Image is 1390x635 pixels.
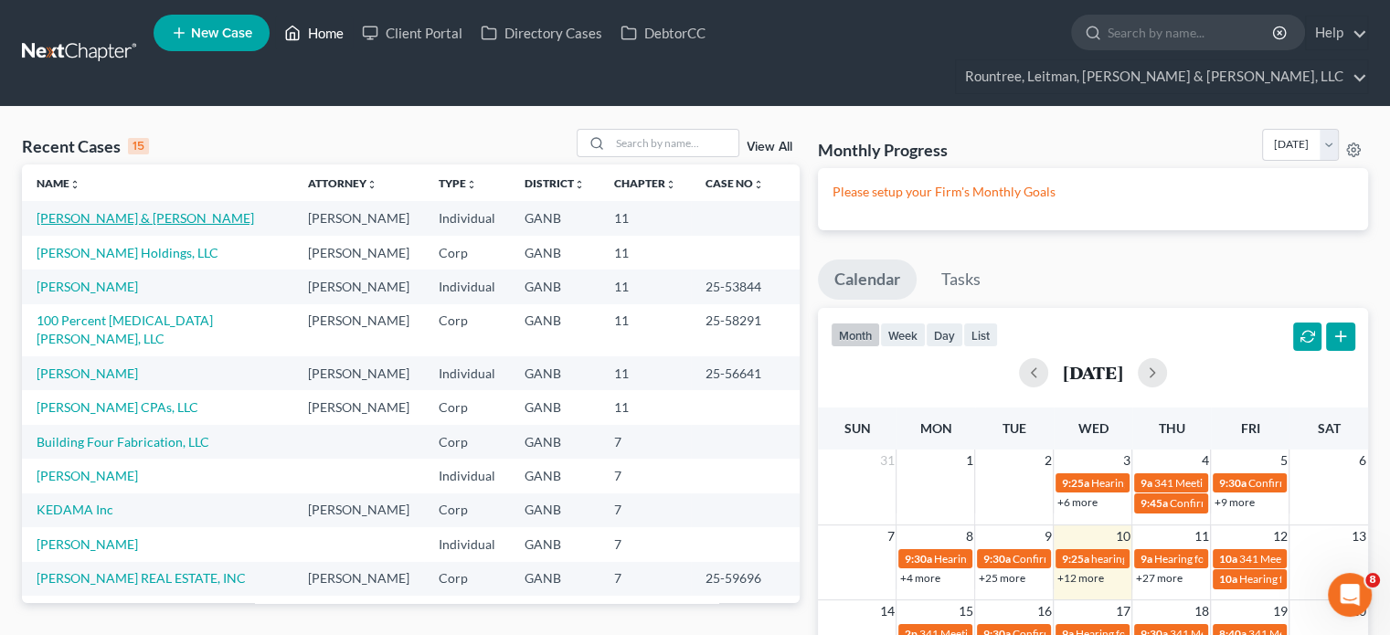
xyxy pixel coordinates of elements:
[600,459,691,492] td: 7
[574,179,585,190] i: unfold_more
[880,323,926,347] button: week
[510,356,600,390] td: GANB
[1199,450,1210,471] span: 4
[37,434,209,450] a: Building Four Fabrication, LLC
[37,210,254,226] a: [PERSON_NAME] & [PERSON_NAME]
[1357,450,1368,471] span: 6
[600,425,691,459] td: 7
[424,356,510,390] td: Individual
[525,176,585,190] a: Districtunfold_more
[1120,450,1131,471] span: 3
[293,356,424,390] td: [PERSON_NAME]
[424,459,510,492] td: Individual
[37,570,246,586] a: [PERSON_NAME] REAL ESTATE, INC
[691,562,800,596] td: 25-59696
[600,596,691,630] td: 7
[831,323,880,347] button: month
[1140,552,1151,566] span: 9a
[116,495,131,510] button: Start recording
[1218,572,1236,586] span: 10a
[1003,420,1026,436] span: Tue
[600,356,691,390] td: 11
[1270,600,1289,622] span: 19
[1153,552,1208,566] span: Hearing for
[1042,525,1053,547] span: 9
[926,323,963,347] button: day
[1108,16,1275,49] input: Search by name...
[15,143,300,335] div: 🚨ATTN: [GEOGRAPHIC_DATA] of [US_STATE]The court has added a new Credit Counseling Field that we n...
[706,176,764,190] a: Case Nounfold_more
[665,179,676,190] i: unfold_more
[293,270,424,303] td: [PERSON_NAME]
[52,10,81,39] img: Profile image for Katie
[600,201,691,235] td: 11
[1238,572,1293,586] span: Hearing for
[956,60,1367,93] a: Rountree, Leitman, [PERSON_NAME] & [PERSON_NAME], LLC
[37,502,113,517] a: KEDAMA Inc
[747,141,792,153] a: View All
[29,155,260,188] b: 🚨ATTN: [GEOGRAPHIC_DATA] of [US_STATE]
[925,259,997,300] a: Tasks
[919,420,951,436] span: Mon
[510,270,600,303] td: GANB
[1012,552,1245,566] span: Confirmation Hearing for [PERSON_NAME] Bass
[472,16,611,49] a: Directory Cases
[600,527,691,561] td: 7
[424,562,510,596] td: Corp
[1240,420,1259,436] span: Fri
[833,183,1353,201] p: Please setup your Firm's Monthly Goals
[510,304,600,356] td: GANB
[15,143,351,376] div: Katie says…
[22,135,149,157] div: Recent Cases
[1090,476,1145,490] span: Hearing for
[286,7,321,42] button: Home
[1306,16,1367,49] a: Help
[1042,450,1053,471] span: 2
[293,493,424,527] td: [PERSON_NAME]
[424,493,510,527] td: Corp
[1077,420,1108,436] span: Wed
[510,459,600,492] td: GANB
[1218,476,1246,490] span: 9:30a
[366,179,377,190] i: unfold_more
[933,552,988,566] span: Hearing for
[1192,525,1210,547] span: 11
[29,339,173,350] div: [PERSON_NAME] • 4h ago
[510,425,600,459] td: GANB
[275,16,353,49] a: Home
[424,527,510,561] td: Individual
[1090,552,1143,566] span: hearing for
[293,236,424,270] td: [PERSON_NAME]
[321,7,354,40] div: Close
[963,323,998,347] button: list
[1035,600,1053,622] span: 16
[308,176,377,190] a: Attorneyunfold_more
[510,236,600,270] td: GANB
[1169,496,1274,510] span: Confirmation Hearing
[1063,363,1123,382] h2: [DATE]
[614,176,676,190] a: Chapterunfold_more
[1140,476,1151,490] span: 9a
[510,493,600,527] td: GANB
[424,425,510,459] td: Corp
[1140,496,1167,510] span: 9:45a
[753,179,764,190] i: unfold_more
[1278,450,1289,471] span: 5
[1113,600,1131,622] span: 17
[1317,420,1340,436] span: Sat
[904,552,931,566] span: 9:30a
[466,179,477,190] i: unfold_more
[1056,571,1103,585] a: +12 more
[818,139,948,161] h3: Monthly Progress
[610,130,738,156] input: Search by name...
[424,201,510,235] td: Individual
[313,488,343,517] button: Send a message…
[37,245,218,260] a: [PERSON_NAME] Holdings, LLC
[600,562,691,596] td: 7
[600,270,691,303] td: 11
[1365,573,1380,587] span: 8
[1328,573,1372,617] iframe: Intercom live chat
[87,495,101,510] button: Upload attachment
[1350,525,1368,547] span: 13
[885,525,896,547] span: 7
